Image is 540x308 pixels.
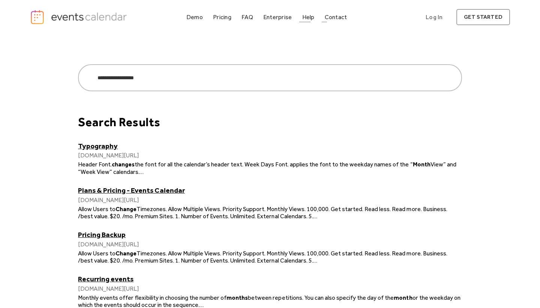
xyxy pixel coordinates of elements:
[248,294,394,301] span: between repetitions. You can also specify the day of the
[238,12,256,22] a: FAQ
[260,12,295,22] a: Enterprise
[78,250,447,264] span: Timezones. Allow Multiple Views. Priority Support. Monthly Views. 100,000. Get started. Read less...
[30,9,129,25] a: home
[413,161,430,168] strong: Month
[313,257,318,264] span: …
[78,186,462,195] a: Plans & Pricing - Events Calendar
[78,250,115,257] span: Allow Users to
[115,205,136,213] strong: Change
[78,205,115,213] span: Allow Users to
[183,12,206,22] a: Demo
[78,152,462,159] div: [DOMAIN_NAME][URL]
[226,294,248,301] strong: months
[418,9,450,25] a: Log In
[313,213,318,220] span: …
[394,294,412,301] strong: month
[241,15,253,19] div: FAQ
[78,285,462,292] div: [DOMAIN_NAME][URL]
[78,196,462,204] div: [DOMAIN_NAME][URL]
[322,12,350,22] a: Contact
[115,250,136,257] strong: Change
[302,15,315,19] div: Help
[299,12,318,22] a: Help
[139,168,144,175] span: …
[78,275,462,283] a: Recurring events
[78,205,447,220] span: Timezones. Allow Multiple Views. Priority Support. Monthly Views. 100,000. Get started. Read less...
[112,161,135,168] strong: changes
[78,161,456,175] span: View” and “Week View” calendars.
[186,15,203,19] div: Demo
[213,15,231,19] div: Pricing
[263,15,292,19] div: Enterprise
[78,161,112,168] span: Header Font.
[135,161,412,168] span: the font for all the calendar’s header text. Week Days Font. applies the font to the weekday name...
[78,294,226,301] span: Monthly events offer flexibility in choosing the number of
[78,230,462,239] a: Pricing Backup
[210,12,234,22] a: Pricing
[78,241,462,248] div: [DOMAIN_NAME][URL]
[78,142,462,150] a: Typography
[325,15,347,19] div: Contact
[78,115,462,129] div: Search Results
[456,9,510,25] a: get started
